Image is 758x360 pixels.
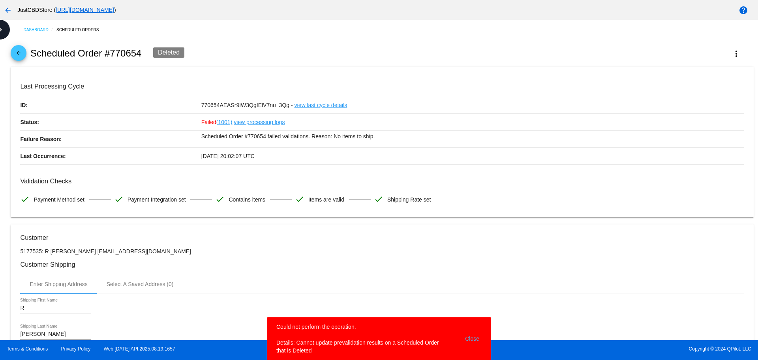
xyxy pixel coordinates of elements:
mat-icon: check [374,194,383,204]
a: Scheduled Orders [56,24,106,36]
p: Last Occurrence: [20,148,201,164]
a: Privacy Policy [61,346,91,352]
mat-icon: check [114,194,124,204]
a: view processing logs [234,114,285,130]
span: 770654AEASr9fW3QgIElV7nu_3Qg - [201,102,293,108]
span: Failed [201,119,233,125]
span: [DATE] 20:02:07 UTC [201,153,255,159]
span: JustCBDStore ( ) [17,7,116,13]
span: Shipping Rate set [387,191,431,208]
a: view last cycle details [295,97,347,113]
div: Deleted [153,47,184,58]
h3: Customer Shipping [20,261,744,268]
a: Dashboard [23,24,56,36]
simple-snack-bar: Could not perform the operation. Details: Cannot update prevalidation results on a Scheduled Orde... [276,323,482,354]
input: Shipping First Name [20,305,91,311]
mat-icon: check [215,194,225,204]
input: Shipping Last Name [20,331,91,337]
h3: Last Processing Cycle [20,83,744,90]
a: Web:[DATE] API:2025.08.19.1657 [104,346,175,352]
button: Close [463,323,482,354]
h2: Scheduled Order #770654 [30,48,142,59]
div: Select A Saved Address (0) [107,281,174,287]
a: Terms & Conditions [7,346,48,352]
p: Failure Reason: [20,131,201,147]
p: Status: [20,114,201,130]
h3: Validation Checks [20,177,744,185]
mat-icon: arrow_back [14,50,23,60]
h3: Customer [20,234,744,241]
mat-icon: check [20,194,30,204]
p: 5177535: R [PERSON_NAME] [EMAIL_ADDRESS][DOMAIN_NAME] [20,248,744,254]
a: [URL][DOMAIN_NAME] [56,7,114,13]
mat-icon: arrow_back [3,6,13,15]
span: Copyright © 2024 QPilot, LLC [386,346,751,352]
mat-icon: check [295,194,304,204]
a: (1001) [216,114,232,130]
span: Payment Method set [34,191,84,208]
mat-icon: help [739,6,748,15]
p: ID: [20,97,201,113]
div: Enter Shipping Address [30,281,87,287]
span: Items are valid [308,191,344,208]
p: Scheduled Order #770654 failed validations. Reason: No items to ship. [201,131,744,142]
span: Contains items [229,191,265,208]
span: Payment Integration set [128,191,186,208]
mat-icon: more_vert [732,49,741,58]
